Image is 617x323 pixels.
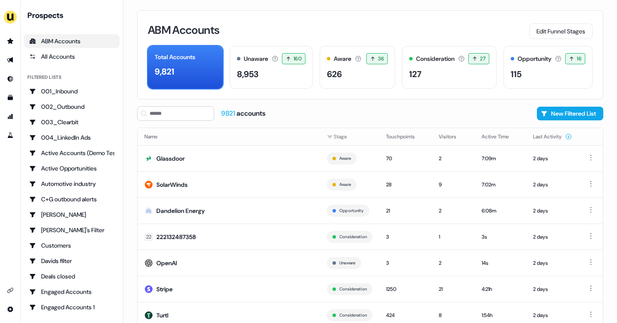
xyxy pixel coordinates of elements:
button: Edit Funnel Stages [529,24,593,39]
div: Engaged Accounts 1 [29,303,114,311]
div: [PERSON_NAME] [29,210,114,219]
div: 1:54h [482,311,519,320]
div: 424 [386,311,425,320]
div: C+G outbound alerts [29,195,114,203]
a: Go to integrations [3,302,17,316]
div: Active Accounts (Demo Test) [29,149,114,157]
div: 7:09m [482,154,519,163]
div: Opportunity [518,54,551,63]
div: [PERSON_NAME]'s Filter [29,226,114,234]
div: Consideration [416,54,455,63]
span: 160 [294,54,302,63]
div: Stage [327,132,372,141]
div: Turtl [156,311,168,320]
div: 1 [439,233,468,241]
button: Touchpoints [386,129,425,144]
div: 003_Clearbit [29,118,114,126]
div: 222132487358 [156,233,196,241]
div: Automotive industry [29,179,114,188]
div: 115 [511,68,521,81]
div: 7:02m [482,180,519,189]
div: 626 [327,68,342,81]
button: Aware [339,155,351,162]
div: 9,821 [155,65,174,78]
div: 9 [439,180,468,189]
div: 004_LinkedIn Ads [29,133,114,142]
div: 28 [386,180,425,189]
div: Davids filter [29,257,114,265]
a: Go to Active Accounts (Demo Test) [24,146,120,160]
div: 21 [439,285,468,293]
a: Go to 004_LinkedIn Ads [24,131,120,144]
div: Total Accounts [155,53,195,62]
a: Go to attribution [3,110,17,123]
div: Active Opportunities [29,164,114,173]
button: Last Activity [533,129,572,144]
th: Name [138,128,320,145]
div: 2 days [533,206,572,215]
button: Opportunity [339,207,364,215]
a: Go to Automotive industry [24,177,120,191]
div: Customers [29,241,114,250]
div: 001_Inbound [29,87,114,96]
button: New Filtered List [537,107,603,120]
div: 2 days [533,311,572,320]
div: 127 [409,68,422,81]
div: 3 [386,259,425,267]
div: Dandelion Energy [156,206,205,215]
div: 14s [482,259,519,267]
div: 2 [439,259,468,267]
a: Go to experiments [3,129,17,142]
button: Consideration [339,311,367,319]
a: Go to 001_Inbound [24,84,120,98]
a: Go to Customers [24,239,120,252]
div: All Accounts [29,52,114,61]
button: Consideration [339,233,367,241]
div: ABM Accounts [29,37,114,45]
div: 2 days [533,233,572,241]
div: 2 days [533,154,572,163]
a: Go to Active Opportunities [24,161,120,175]
div: Unaware [244,54,268,63]
button: Visitors [439,129,467,144]
span: 16 [577,54,581,63]
div: 002_Outbound [29,102,114,111]
span: 9821 [221,109,237,118]
div: Prospects [27,10,120,21]
a: All accounts [24,50,120,63]
div: 21 [386,206,425,215]
div: Filtered lists [27,74,61,81]
div: 3 [386,233,425,241]
a: Go to Engaged Accounts 1 [24,300,120,314]
a: Go to Charlotte Stone [24,208,120,221]
div: 2 [439,154,468,163]
div: OpenAI [156,259,177,267]
div: 6:08m [482,206,519,215]
a: Go to 002_Outbound [24,100,120,114]
div: 22 [146,233,151,241]
button: Active Time [482,129,519,144]
div: 8 [439,311,468,320]
a: Go to Inbound [3,72,17,86]
div: 4:21h [482,285,519,293]
a: Go to Charlotte's Filter [24,223,120,237]
button: Aware [339,181,351,188]
span: 36 [378,54,384,63]
div: 8,953 [237,68,258,81]
a: Go to C+G outbound alerts [24,192,120,206]
div: accounts [221,109,266,118]
span: 27 [480,54,485,63]
div: Stripe [156,285,173,293]
button: Unaware [339,259,356,267]
div: Aware [334,54,351,63]
a: Go to integrations [3,284,17,297]
h3: ABM Accounts [148,24,219,36]
a: Go to Deals closed [24,269,120,283]
div: 70 [386,154,425,163]
button: Consideration [339,285,367,293]
a: Go to outbound experience [3,53,17,67]
div: 2 days [533,180,572,189]
div: 2 days [533,285,572,293]
div: Deals closed [29,272,114,281]
div: 2 days [533,259,572,267]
